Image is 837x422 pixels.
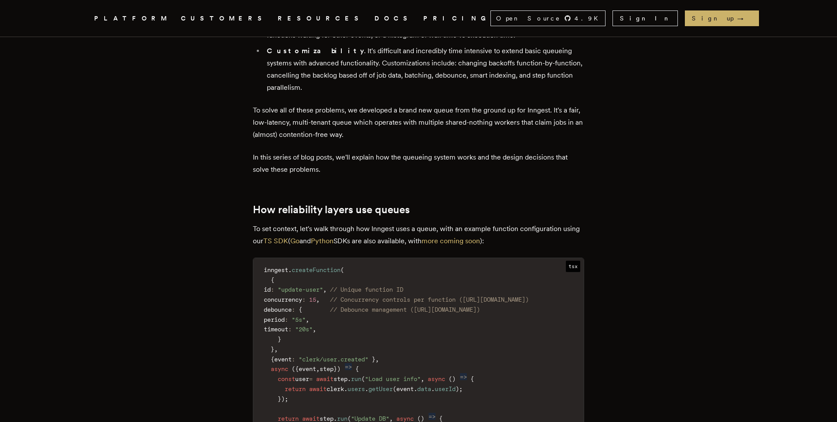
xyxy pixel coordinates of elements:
[361,375,365,382] span: (
[566,261,580,272] span: tsx
[374,13,413,24] a: DOCS
[396,415,414,422] span: async
[365,375,421,382] span: "Load user info"
[372,356,375,363] span: }
[368,385,393,392] span: getUser
[320,365,333,372] span: step
[285,316,288,323] span: :
[313,326,316,333] span: ,
[271,276,274,283] span: {
[421,375,424,382] span: ,
[278,415,299,422] span: return
[316,296,320,303] span: ,
[299,365,316,372] span: event
[292,306,295,313] span: :
[278,13,364,24] button: RESOURCES
[309,375,313,382] span: =
[345,363,352,370] span: =>
[431,385,435,392] span: .
[278,336,281,343] span: }
[264,316,285,323] span: period
[271,365,288,372] span: async
[292,266,340,273] span: createFunction
[264,266,288,273] span: inngest
[295,326,313,333] span: "20s"
[347,385,365,392] span: users
[439,415,442,422] span: {
[323,286,327,293] span: ,
[267,47,364,55] strong: Customizability
[264,326,288,333] span: timeout
[281,395,285,402] span: )
[290,237,299,245] a: Go
[309,296,316,303] span: 15
[253,104,584,141] p: To solve all of these problems, we developed a brand new queue from the ground up for Inngest. It...
[612,10,678,26] a: Sign In
[333,415,337,422] span: .
[264,45,584,94] li: . It's difficult and incredibly time intensive to extend basic queueing systems with advanced fun...
[94,13,170,24] button: PLATFORM
[278,375,295,382] span: const
[274,356,292,363] span: event
[253,151,584,176] p: In this series of blog posts, we'll explain how the queueing system works and the design decision...
[302,296,306,303] span: :
[575,14,603,23] span: 4.9 K
[460,373,467,380] span: =>
[333,375,347,382] span: step
[421,415,424,422] span: )
[302,415,320,422] span: await
[337,365,340,372] span: )
[271,356,274,363] span: {
[347,375,351,382] span: .
[274,346,278,353] span: ,
[330,286,403,293] span: // Unique function ID
[327,385,344,392] span: clerk
[496,14,561,23] span: Open Source
[456,385,459,392] span: )
[295,375,309,382] span: user
[253,204,584,216] h2: How reliability layers use queues
[337,415,347,422] span: run
[393,385,396,392] span: (
[459,385,463,392] span: ;
[316,375,333,382] span: await
[278,395,281,402] span: }
[271,346,274,353] span: }
[264,296,302,303] span: concurrency
[470,375,474,382] span: {
[278,286,323,293] span: "update-user"
[263,237,288,245] a: TS SDK
[330,306,480,313] span: // Debounce management ([URL][DOMAIN_NAME])
[330,296,529,303] span: // Concurrency controls per function ([URL][DOMAIN_NAME])
[292,356,295,363] span: :
[333,365,337,372] span: }
[320,415,333,422] span: step
[292,365,295,372] span: (
[264,286,271,293] span: id
[396,385,414,392] span: event
[295,365,299,372] span: {
[285,385,306,392] span: return
[309,385,327,392] span: await
[292,316,306,323] span: "5s"
[181,13,267,24] a: CUSTOMERS
[417,385,431,392] span: data
[340,266,344,273] span: (
[344,385,347,392] span: .
[685,10,759,26] a: Sign up
[347,415,351,422] span: (
[351,415,389,422] span: "Update DB"
[414,385,417,392] span: .
[264,306,292,313] span: debounce
[429,413,436,420] span: =>
[365,385,368,392] span: .
[423,13,490,24] a: PRICING
[299,356,368,363] span: "clerk/user.created"
[449,375,452,382] span: (
[285,395,288,402] span: ;
[299,306,302,313] span: {
[316,365,320,372] span: ,
[288,266,292,273] span: .
[435,385,456,392] span: userId
[351,375,361,382] span: run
